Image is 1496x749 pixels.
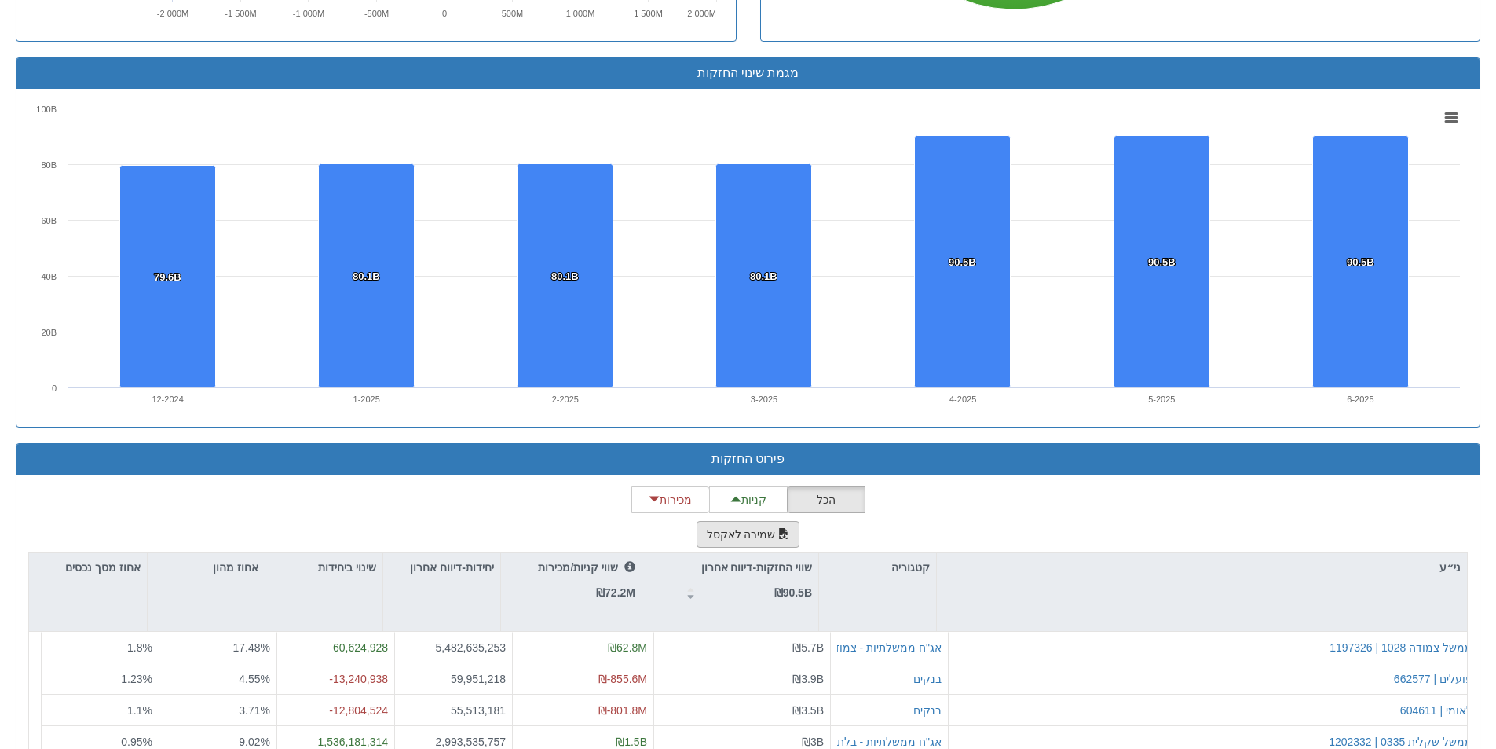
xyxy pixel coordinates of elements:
div: -12,804,524 [283,702,388,718]
span: ₪3.9B [792,672,824,685]
div: 9.02 % [166,733,270,749]
button: בנקים [913,702,942,718]
text: 40B [41,272,57,281]
div: 1.8% [48,640,152,655]
span: ₪62.8M [608,641,647,654]
p: שינוי ביחידות [318,559,376,576]
button: הכל [787,486,865,513]
span: ₪1.5B [616,735,647,747]
button: בנקים [913,670,942,686]
div: 59,951,218 [401,670,506,686]
p: אחוז מהון [213,559,258,576]
div: 55,513,181 [401,702,506,718]
tspan: 90.5B [1347,256,1374,268]
text: 500M [501,9,523,18]
span: ₪3.5B [792,703,824,716]
div: 1,536,181,314 [283,733,388,749]
button: אג"ח ממשלתיות - בלתי צמודות [798,733,942,749]
div: 60,624,928 [283,640,388,655]
button: שמירה לאקסל [697,521,800,548]
button: ממשל שקלית 0335 | 1202332 [1329,733,1472,749]
span: ₪-855.6M [598,672,647,685]
tspan: 90.5B [1148,256,1176,268]
button: לאומי | 604611 [1400,702,1472,718]
div: -13,240,938 [283,670,388,686]
tspan: 1 000M [565,9,594,18]
text: 5-2025 [1148,395,1175,404]
tspan: 80.1B [353,270,380,282]
button: קניות [709,486,788,513]
text: 1-2025 [353,395,380,404]
span: ₪3B [802,735,824,747]
p: שווי קניות/מכירות [538,559,635,576]
text: 20B [41,328,57,337]
tspan: 90.5B [949,256,976,268]
h3: מגמת שינוי החזקות [28,66,1468,80]
div: 0.95% [48,733,152,749]
text: 4-2025 [949,395,976,404]
button: אג"ח ממשלתיות - צמודות מדד [799,640,942,655]
tspan: 1 500M [634,9,663,18]
div: 1.1% [48,702,152,718]
text: 0 [441,9,446,18]
text: 60B [41,216,57,226]
text: -500M [364,9,388,18]
text: 0 [52,384,57,393]
text: 12-2024 [152,395,183,404]
tspan: -2 000M [156,9,188,18]
text: 6-2025 [1347,395,1373,404]
tspan: 2 000M [687,9,716,18]
strong: ₪90.5B [774,586,812,599]
p: יחידות-דיווח אחרון [410,559,494,576]
button: מכירות [631,486,710,513]
div: אחוז מסך נכסים [29,553,147,582]
span: ₪5.7B [792,641,824,654]
tspan: -1 500M [225,9,256,18]
div: קטגוריה [819,553,936,582]
div: 1.23% [48,670,152,686]
div: ני״ע [937,553,1467,582]
div: 4.55 % [166,670,270,686]
text: 2-2025 [552,395,579,404]
tspan: 80.1B [750,270,777,282]
div: 3.71 % [166,702,270,718]
h3: פירוט החזקות [28,452,1468,466]
tspan: 79.6B [154,271,181,283]
p: שווי החזקות-דיווח אחרון [701,559,812,576]
button: פועלים | 662577 [1394,670,1472,686]
text: 3-2025 [751,395,777,404]
tspan: 80.1B [551,270,579,282]
text: 100B [36,105,57,114]
button: ממשל צמודה 1028 | 1197326 [1330,640,1472,655]
div: 2,993,535,757 [401,733,506,749]
div: 5,482,635,253 [401,640,506,655]
div: 17.48 % [166,640,270,655]
text: 80B [41,160,57,170]
span: ₪-801.8M [598,703,647,716]
strong: ₪72.2M [596,586,635,599]
tspan: -1 000M [292,9,324,18]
